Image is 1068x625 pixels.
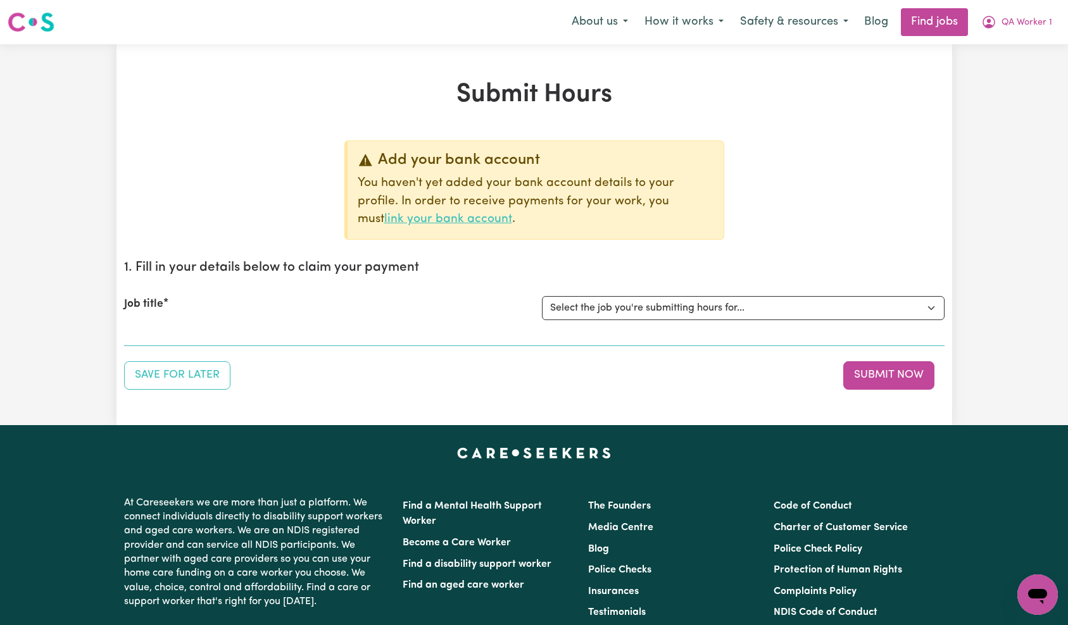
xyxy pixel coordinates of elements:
[403,538,511,548] a: Become a Care Worker
[124,260,945,276] h2: 1. Fill in your details below to claim your payment
[774,607,877,617] a: NDIS Code of Conduct
[588,607,646,617] a: Testimonials
[457,448,611,458] a: Careseekers home page
[732,9,857,35] button: Safety & resources
[358,151,713,170] div: Add your bank account
[124,361,230,389] button: Save your job report
[8,8,54,37] a: Careseekers logo
[774,586,857,597] a: Complaints Policy
[588,523,653,533] a: Media Centre
[124,296,163,312] label: Job title
[403,559,551,569] a: Find a disability support worker
[124,80,945,110] h1: Submit Hours
[588,565,651,575] a: Police Checks
[588,544,609,554] a: Blog
[774,523,908,533] a: Charter of Customer Service
[774,501,852,511] a: Code of Conduct
[403,580,524,590] a: Find an aged care worker
[843,361,934,389] button: Submit your job report
[8,11,54,34] img: Careseekers logo
[901,8,968,36] a: Find jobs
[124,491,387,614] p: At Careseekers we are more than just a platform. We connect individuals directly to disability su...
[973,9,1060,35] button: My Account
[384,213,512,225] a: link your bank account
[774,565,902,575] a: Protection of Human Rights
[588,586,639,597] a: Insurances
[1002,16,1052,30] span: QA Worker 1
[774,544,862,554] a: Police Check Policy
[358,175,713,229] p: You haven't yet added your bank account details to your profile. In order to receive payments for...
[857,8,896,36] a: Blog
[588,501,651,511] a: The Founders
[403,501,542,526] a: Find a Mental Health Support Worker
[1017,574,1058,615] iframe: Button to launch messaging window
[636,9,732,35] button: How it works
[563,9,636,35] button: About us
